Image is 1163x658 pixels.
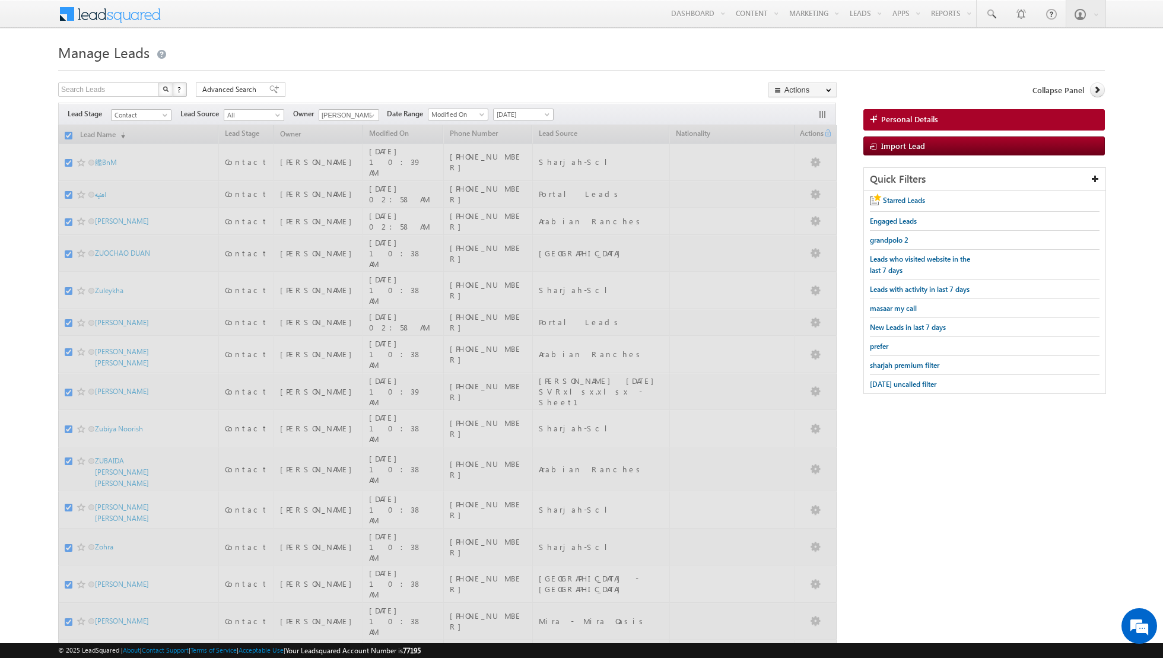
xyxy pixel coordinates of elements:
[58,645,421,656] span: © 2025 LeadSquared | | | | |
[15,110,217,356] textarea: Type your message and hit 'Enter'
[173,82,187,97] button: ?
[768,82,837,97] button: Actions
[870,236,908,244] span: grandpolo 2
[1032,85,1084,96] span: Collapse Panel
[62,62,199,78] div: Chat with us now
[142,646,189,654] a: Contact Support
[180,109,224,119] span: Lead Source
[870,323,946,332] span: New Leads in last 7 days
[224,110,281,120] span: All
[387,109,428,119] span: Date Range
[112,110,168,120] span: Contact
[428,109,485,120] span: Modified On
[161,365,215,382] em: Start Chat
[870,304,917,313] span: masaar my call
[293,109,319,119] span: Owner
[881,141,925,151] span: Import Lead
[870,342,888,351] span: prefer
[870,361,939,370] span: sharjah premium filter
[403,646,421,655] span: 77195
[319,109,379,121] input: Type to Search
[123,646,140,654] a: About
[58,43,150,62] span: Manage Leads
[111,109,171,121] a: Contact
[163,86,169,92] img: Search
[863,109,1105,131] a: Personal Details
[177,84,183,94] span: ?
[870,285,970,294] span: Leads with activity in last 7 days
[190,646,237,654] a: Terms of Service
[493,109,554,120] a: [DATE]
[864,168,1105,191] div: Quick Filters
[870,255,970,275] span: Leads who visited website in the last 7 days
[224,109,284,121] a: All
[239,646,284,654] a: Acceptable Use
[285,646,421,655] span: Your Leadsquared Account Number is
[20,62,50,78] img: d_60004797649_company_0_60004797649
[68,109,111,119] span: Lead Stage
[881,114,938,125] span: Personal Details
[202,84,260,95] span: Advanced Search
[363,110,378,122] a: Show All Items
[883,196,925,205] span: Starred Leads
[870,380,936,389] span: [DATE] uncalled filter
[494,109,550,120] span: [DATE]
[870,217,917,225] span: Engaged Leads
[428,109,488,120] a: Modified On
[195,6,223,34] div: Minimize live chat window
